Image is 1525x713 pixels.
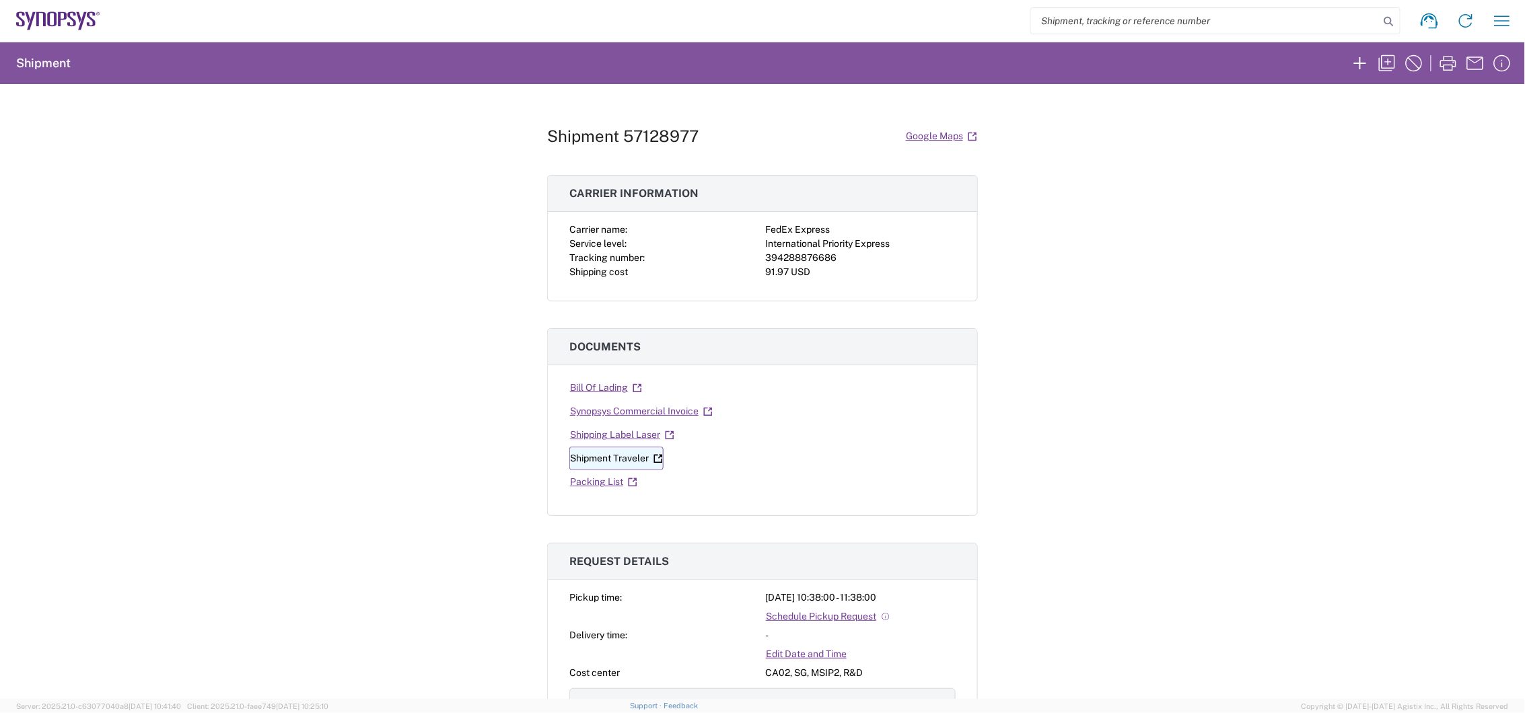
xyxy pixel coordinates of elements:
span: Service level: [569,238,627,249]
div: International Priority Express [765,237,956,251]
span: Tracking number: [569,252,645,263]
div: FedEx Express [765,223,956,237]
a: Schedule Pickup Request [765,605,891,628]
div: 91.97 USD [765,265,956,279]
div: 394288876686 [765,251,956,265]
span: Client: 2025.21.0-faee749 [187,702,328,710]
div: [DATE] 10:38:00 - 11:38:00 [765,591,956,605]
input: Shipment, tracking or reference number [1031,8,1380,34]
a: Shipment Traveler [569,447,664,470]
a: Feedback [664,702,698,710]
span: Carrier information [569,187,699,200]
span: [DATE] 10:25:10 [276,702,328,710]
span: Delivery time: [569,630,627,640]
span: [DATE] 10:41:40 [129,702,181,710]
span: Cost center [569,667,620,678]
a: Bill Of Lading [569,376,643,400]
a: Edit Date and Time [765,642,847,666]
h2: Shipment [16,55,71,71]
span: Documents [569,340,641,353]
div: CA02, SG, MSIP2, R&D [765,666,956,680]
div: - [765,628,956,642]
span: Request details [569,555,669,568]
span: Copyright © [DATE]-[DATE] Agistix Inc., All Rights Reserved [1302,700,1509,712]
span: Carrier name: [569,224,627,235]
a: Shipping Label Laser [569,423,675,447]
a: Support [630,702,664,710]
span: References [581,698,631,709]
a: Google Maps [905,124,978,148]
span: Pickup time: [569,592,622,603]
span: Server: 2025.21.0-c63077040a8 [16,702,181,710]
h1: Shipment 57128977 [547,126,699,146]
a: Packing List [569,470,638,494]
span: Shipping cost [569,266,628,277]
a: Synopsys Commercial Invoice [569,400,713,423]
